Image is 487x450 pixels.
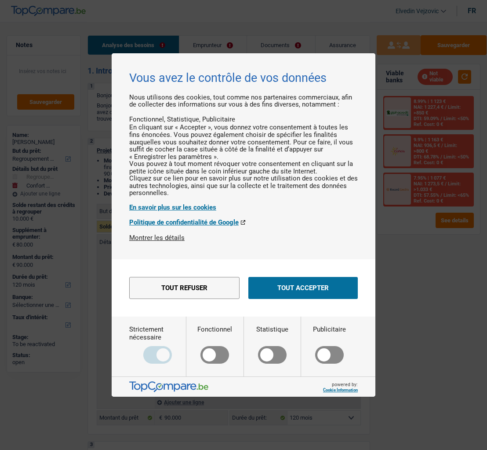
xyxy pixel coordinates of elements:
[323,382,358,392] span: powered by:
[323,387,358,392] a: Cookie Information
[112,259,375,317] div: menu
[129,71,358,85] h2: Vous avez le contrôle de vos données
[197,325,232,364] label: Fonctionnel
[129,203,358,211] a: En savoir plus sur les cookies
[167,115,202,123] li: Statistique
[256,325,288,364] label: Statistique
[129,381,208,393] img: logo
[129,277,240,299] button: Tout refuser
[129,325,186,364] label: Strictement nécessaire
[202,115,235,123] li: Publicitaire
[129,94,358,234] div: Nous utilisons des cookies, tout comme nos partenaires commerciaux, afin de collecter des informa...
[129,115,167,123] li: Fonctionnel
[129,218,358,226] a: Politique de confidentialité de Google
[248,277,358,299] button: Tout accepter
[129,234,185,242] button: Montrer les détails
[313,325,346,364] label: Publicitaire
